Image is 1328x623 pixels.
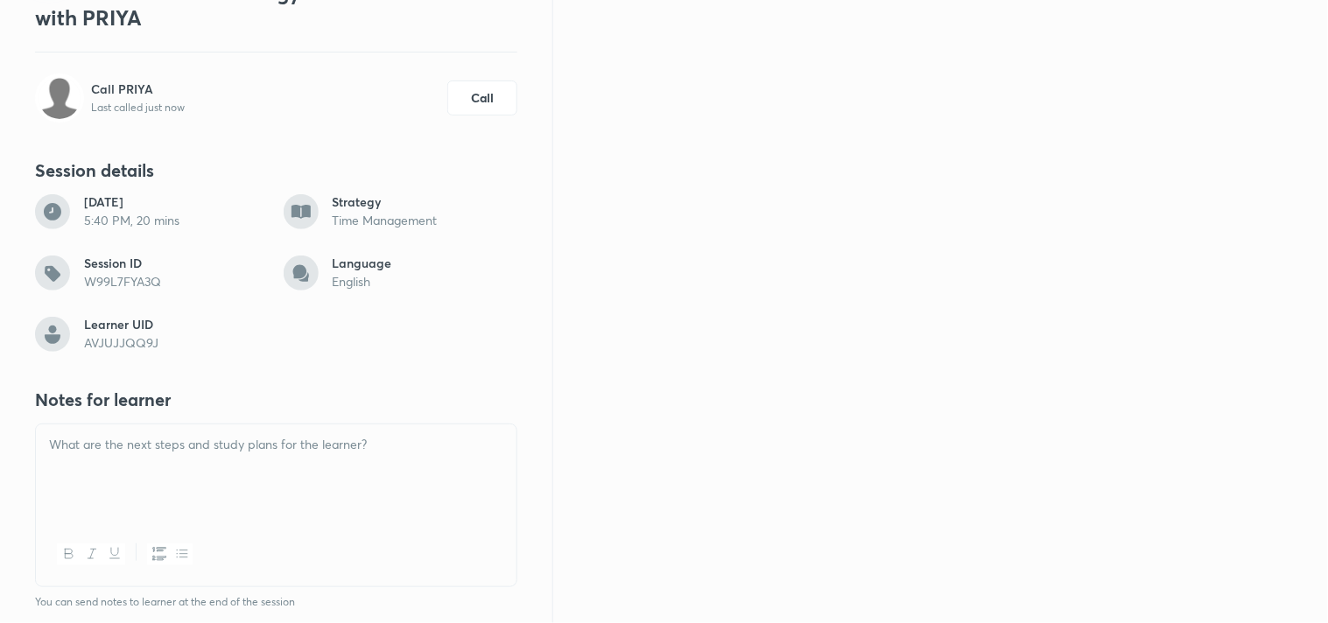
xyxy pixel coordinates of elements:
img: language [284,255,319,290]
h4: Session details [35,157,517,184]
h6: Language [333,255,518,271]
img: learner [35,317,70,352]
img: clock [35,194,70,229]
h6: You can send notes to learner at the end of the session [35,587,517,610]
h6: Session ID [84,255,270,271]
h6: 5:40 PM, 20 mins [84,213,270,228]
img: tag [35,255,70,290]
h6: AVJUJJQQ9J [84,335,270,351]
img: book [284,194,319,229]
img: default.png [39,77,81,119]
h6: Last called just now [91,100,433,115]
h6: English [333,274,518,290]
h6: Time Management [333,213,518,228]
h6: Learner UID [84,317,270,332]
button: Call [447,80,517,115]
h6: [DATE] [84,194,270,210]
h6: Strategy [333,194,518,210]
h6: W99L7FYA3Q [84,274,270,290]
span: Support [68,14,116,28]
h6: Call PRIYA [91,80,433,98]
h4: Notes for learner [35,387,171,413]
